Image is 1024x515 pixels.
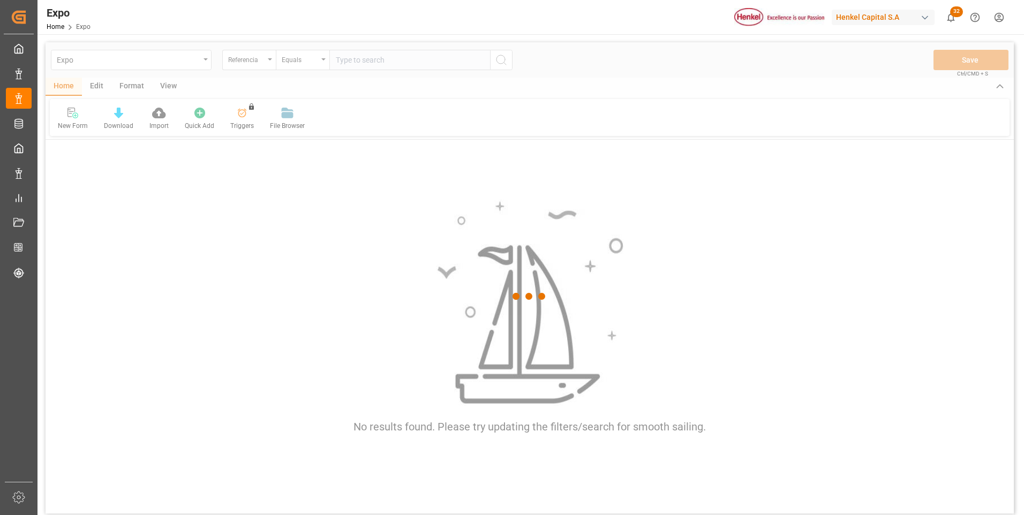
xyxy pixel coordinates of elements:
span: 32 [950,6,963,17]
div: Henkel Capital S.A [832,10,935,25]
a: Home [47,23,64,31]
button: show 32 new notifications [939,5,963,29]
div: Expo [47,5,91,21]
button: Help Center [963,5,987,29]
img: Henkel%20logo.jpg_1689854090.jpg [734,8,824,27]
button: Henkel Capital S.A [832,7,939,27]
